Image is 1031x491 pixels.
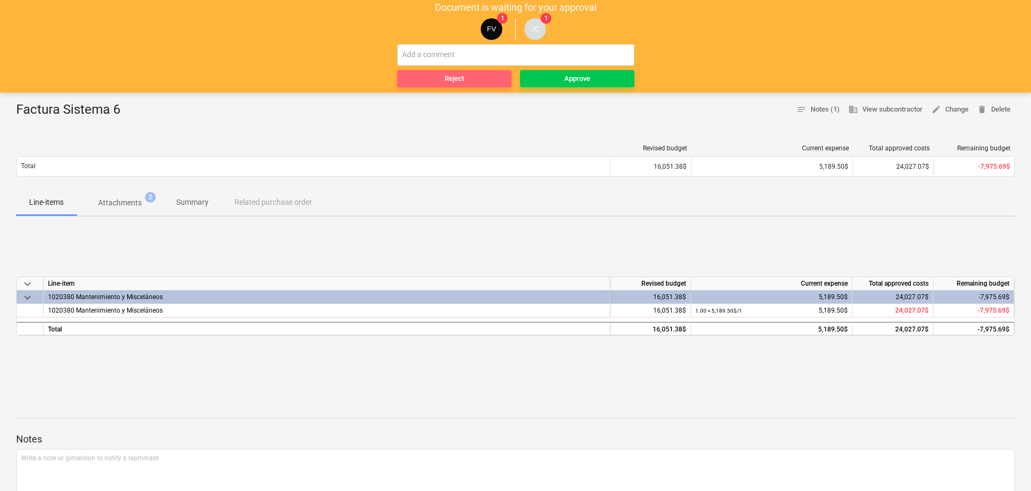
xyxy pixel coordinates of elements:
span: edit [931,105,941,114]
div: Approve [564,73,590,85]
div: 16,051.38$ [610,304,691,317]
div: Total approved costs [853,277,933,291]
div: 5,189.50$ [695,323,848,336]
button: Approve [520,70,634,87]
div: Revised budget [610,277,691,291]
div: Reject [445,73,464,85]
span: 1 [541,13,551,24]
span: business [848,105,858,114]
div: Current expense [696,144,849,152]
span: View subcontractor [848,103,923,116]
button: Notes (1) [792,101,844,118]
div: Remaining budget [938,144,1011,152]
div: 5,189.50$ [695,304,848,317]
p: Total [21,162,36,171]
span: 1020380 Mantenimiento y Misceláneos [48,307,163,314]
button: Change [927,101,973,118]
span: -7,975.69$ [978,163,1010,170]
iframe: Chat Widget [977,439,1031,491]
div: 24,027.07$ [853,158,933,175]
div: 5,189.50$ [695,291,848,304]
div: Javier Cattan [524,18,546,40]
div: 5,189.50$ [696,163,848,170]
button: Reject [397,70,511,87]
div: 24,027.07$ [853,291,933,304]
div: Revised budget [615,144,687,152]
small: 1.00 × 5,189.50$ / 1 [695,308,742,314]
span: 2 [145,192,156,203]
span: -7,975.69$ [978,307,1009,314]
span: Delete [977,103,1011,116]
input: Add a comment [397,44,634,66]
span: JC [531,25,539,33]
div: Total approved costs [857,144,930,152]
div: Remaining budget [933,277,1014,291]
span: Change [931,103,968,116]
div: -7,975.69$ [933,322,1014,335]
div: Line-item [44,277,610,291]
span: FV [487,25,496,33]
div: Total [44,322,610,335]
span: 1 [497,13,508,24]
span: keyboard_arrow_down [21,278,34,291]
p: Notes [16,433,1015,446]
span: 24,027.07$ [895,307,929,314]
p: Summary [176,197,209,208]
div: -7,975.69$ [933,291,1014,304]
span: delete [977,105,987,114]
p: Document is waiting for your approval [435,1,597,14]
div: Current expense [691,277,853,291]
span: notes [797,105,806,114]
div: 1020380 Mantenimiento y Misceláneos [48,291,605,303]
div: 16,051.38$ [610,291,691,304]
div: 24,027.07$ [853,322,933,335]
div: 16,051.38$ [610,158,691,175]
div: Fernando Vanegas [481,18,502,40]
button: View subcontractor [844,101,927,118]
p: Attachments [98,197,142,209]
span: Notes (1) [797,103,840,116]
button: Delete [973,101,1015,118]
p: Line-items [29,197,64,208]
div: 16,051.38$ [610,322,691,335]
div: Factura Sistema 6 [16,101,129,119]
span: keyboard_arrow_down [21,291,34,304]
